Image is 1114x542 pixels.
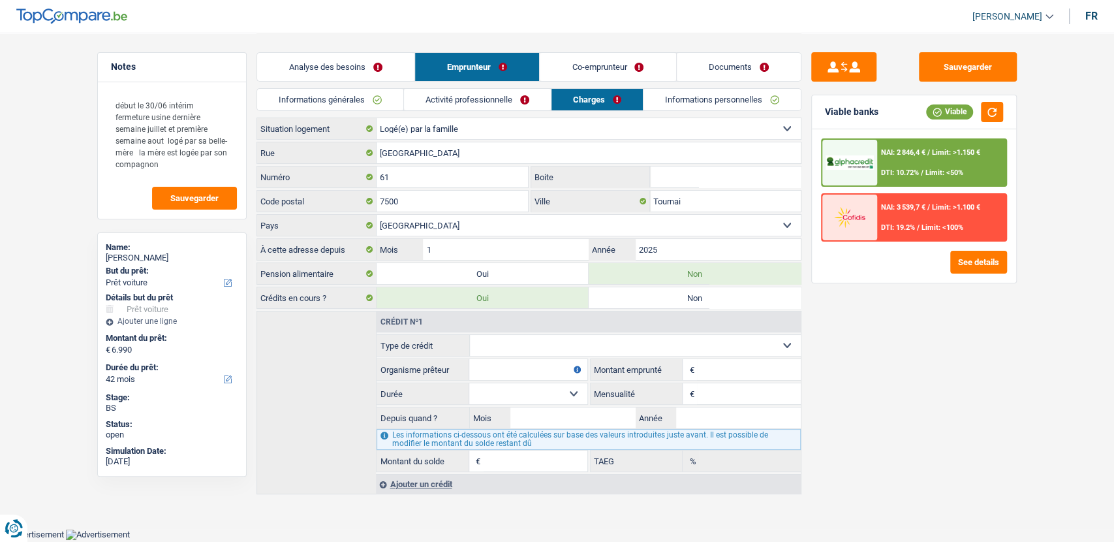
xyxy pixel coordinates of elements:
[377,451,469,471] label: Montant du solde
[531,167,650,187] label: Boite
[106,456,238,467] div: [DATE]
[106,253,238,263] div: [PERSON_NAME]
[257,215,377,236] label: Pays
[636,407,676,428] label: Année
[927,203,930,212] span: /
[106,242,238,253] div: Name:
[106,362,236,373] label: Durée du prêt:
[404,89,551,110] a: Activité professionnelle
[376,474,800,494] div: Ajouter un crédit
[257,167,377,187] label: Numéro
[683,451,699,471] span: %
[106,345,110,355] span: €
[257,287,377,308] label: Crédits en cours ?
[106,430,238,440] div: open
[510,407,635,428] input: MM
[917,223,920,232] span: /
[643,89,801,110] a: Informations personnelles
[106,403,238,413] div: BS
[469,451,484,471] span: €
[377,407,470,428] label: Depuis quand ?
[170,194,219,202] span: Sauvegarder
[932,148,980,157] span: Limit: >1.150 €
[66,530,130,540] img: Advertisement
[683,383,697,404] span: €
[591,383,683,404] label: Mensualité
[676,407,801,428] input: AAAA
[921,223,963,232] span: Limit: <100%
[925,168,963,177] span: Limit: <50%
[423,239,588,260] input: MM
[881,168,919,177] span: DTI: 10.72%
[106,293,238,303] div: Détails but du prêt
[377,335,470,356] label: Type de crédit
[377,383,469,404] label: Durée
[591,451,683,471] label: TAEG
[106,266,236,276] label: But du prêt:
[825,106,878,118] div: Viable banks
[540,53,675,81] a: Co-emprunteur
[927,148,930,157] span: /
[677,53,801,81] a: Documents
[531,191,650,212] label: Ville
[589,239,635,260] label: Année
[257,239,377,260] label: À cette adresse depuis
[972,11,1042,22] span: [PERSON_NAME]
[257,142,377,163] label: Rue
[377,239,423,260] label: Mois
[881,223,915,232] span: DTI: 19.2%
[377,318,425,326] div: Crédit nº1
[926,104,973,119] div: Viable
[377,263,589,284] label: Oui
[591,359,683,380] label: Montant emprunté
[106,392,238,403] div: Stage:
[919,52,1017,82] button: Sauvegarder
[950,251,1007,274] button: See details
[470,407,510,428] label: Mois
[16,8,127,24] img: TopCompare Logo
[152,187,237,210] button: Sauvegarder
[551,89,643,110] a: Charges
[635,239,800,260] input: AAAA
[106,419,238,430] div: Status:
[962,6,1053,27] a: [PERSON_NAME]
[683,359,697,380] span: €
[826,155,874,170] img: AlphaCredit
[826,205,874,229] img: Cofidis
[257,53,414,81] a: Analyse des besoins
[106,317,238,326] div: Ajouter une ligne
[1085,10,1098,22] div: fr
[377,287,589,308] label: Oui
[106,333,236,343] label: Montant du prêt:
[921,168,923,177] span: /
[257,118,377,139] label: Situation logement
[881,148,925,157] span: NAI: 2 846,4 €
[377,359,469,380] label: Organisme prêteur
[589,263,801,284] label: Non
[111,61,233,72] h5: Notes
[415,53,539,81] a: Emprunteur
[932,203,980,212] span: Limit: >1.100 €
[257,89,403,110] a: Informations générales
[881,203,925,212] span: NAI: 3 539,7 €
[377,429,800,450] div: Les informations ci-dessous ont été calculées sur base des valeurs introduites juste avant. Il es...
[106,446,238,456] div: Simulation Date:
[589,287,801,308] label: Non
[257,191,377,212] label: Code postal
[257,263,377,284] label: Pension alimentaire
